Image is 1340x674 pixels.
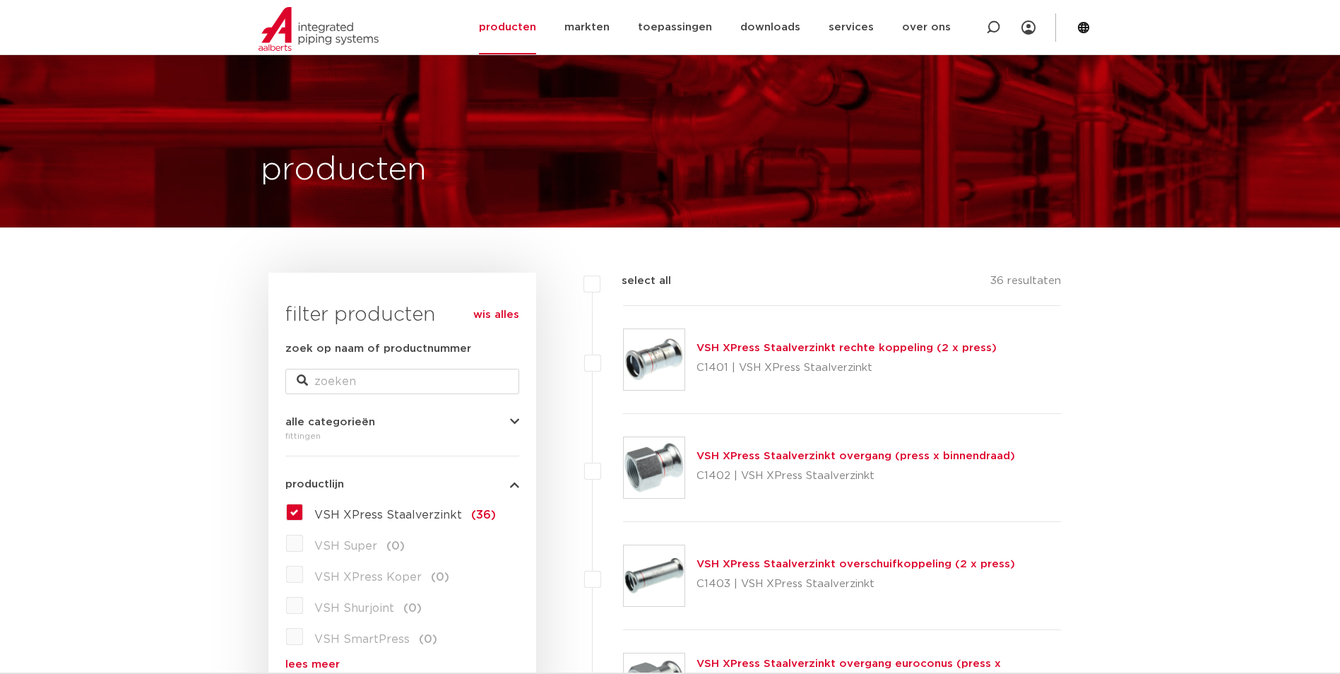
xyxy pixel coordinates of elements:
[386,540,405,552] span: (0)
[696,559,1015,569] a: VSH XPress Staalverzinkt overschuifkoppeling (2 x press)
[285,479,519,490] button: productlijn
[403,603,422,614] span: (0)
[473,307,519,324] a: wis alles
[285,369,519,394] input: zoeken
[419,634,437,645] span: (0)
[696,451,1015,461] a: VSH XPress Staalverzinkt overgang (press x binnendraad)
[285,341,471,357] label: zoek op naam of productnummer
[624,545,684,606] img: Thumbnail for VSH XPress Staalverzinkt overschuifkoppeling (2 x press)
[696,465,1015,487] p: C1402 | VSH XPress Staalverzinkt
[600,273,671,290] label: select all
[431,572,449,583] span: (0)
[471,509,496,521] span: (36)
[624,437,684,498] img: Thumbnail for VSH XPress Staalverzinkt overgang (press x binnendraad)
[261,148,427,193] h1: producten
[696,343,997,353] a: VSH XPress Staalverzinkt rechte koppeling (2 x press)
[314,509,462,521] span: VSH XPress Staalverzinkt
[285,301,519,329] h3: filter producten
[696,357,997,379] p: C1401 | VSH XPress Staalverzinkt
[314,540,377,552] span: VSH Super
[314,572,422,583] span: VSH XPress Koper
[285,427,519,444] div: fittingen
[990,273,1061,295] p: 36 resultaten
[314,634,410,645] span: VSH SmartPress
[285,417,375,427] span: alle categorieën
[696,573,1015,596] p: C1403 | VSH XPress Staalverzinkt
[624,329,684,390] img: Thumbnail for VSH XPress Staalverzinkt rechte koppeling (2 x press)
[285,659,519,670] a: lees meer
[285,417,519,427] button: alle categorieën
[314,603,394,614] span: VSH Shurjoint
[285,479,344,490] span: productlijn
